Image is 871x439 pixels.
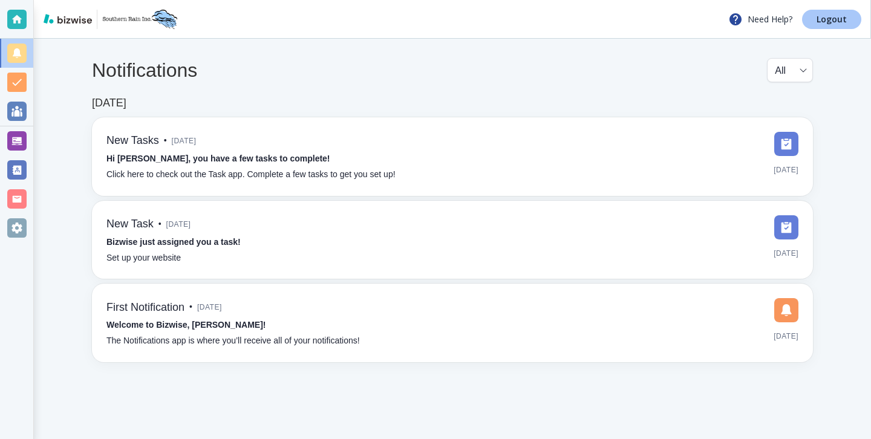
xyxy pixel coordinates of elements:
strong: Bizwise just assigned you a task! [106,237,241,247]
span: [DATE] [774,327,798,345]
img: Southern Rain Inc [102,10,177,29]
span: [DATE] [172,132,197,150]
p: Click here to check out the Task app. Complete a few tasks to get you set up! [106,168,396,181]
span: [DATE] [774,161,798,179]
a: Logout [802,10,861,29]
h4: Notifications [92,59,197,82]
a: New Task•[DATE]Bizwise just assigned you a task!Set up your website[DATE] [92,201,813,279]
strong: Welcome to Bizwise, [PERSON_NAME]! [106,320,266,330]
h6: New Task [106,218,154,231]
img: bizwise [44,14,92,24]
a: New Tasks•[DATE]Hi [PERSON_NAME], you have a few tasks to complete!Click here to check out the Ta... [92,117,813,196]
span: [DATE] [774,244,798,262]
h6: First Notification [106,301,184,314]
p: • [164,134,167,148]
p: Logout [817,15,847,24]
p: • [189,301,192,314]
p: The Notifications app is where you’ll receive all of your notifications! [106,334,360,348]
img: DashboardSidebarTasks.svg [774,132,798,156]
p: Need Help? [728,12,792,27]
p: • [158,218,161,231]
strong: Hi [PERSON_NAME], you have a few tasks to complete! [106,154,330,163]
img: DashboardSidebarNotification.svg [774,298,798,322]
p: Set up your website [106,252,181,265]
h6: New Tasks [106,134,159,148]
span: [DATE] [197,298,222,316]
h6: [DATE] [92,97,126,110]
a: First Notification•[DATE]Welcome to Bizwise, [PERSON_NAME]!The Notifications app is where you’ll ... [92,284,813,362]
div: All [775,59,805,82]
span: [DATE] [166,215,191,233]
img: DashboardSidebarTasks.svg [774,215,798,239]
